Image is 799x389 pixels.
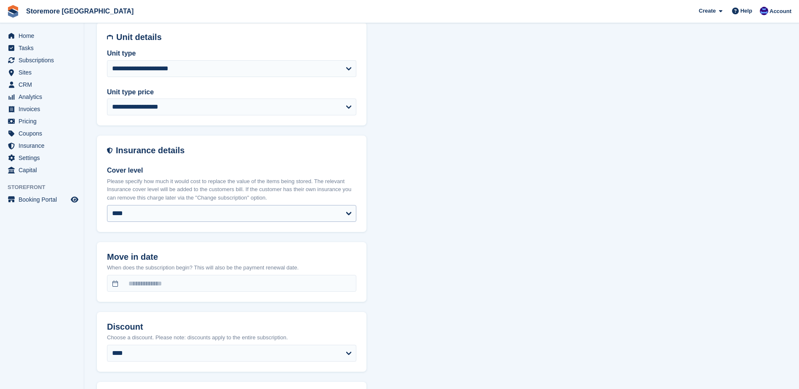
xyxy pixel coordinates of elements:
[740,7,752,15] span: Help
[107,146,112,155] img: insurance-details-icon-731ffda60807649b61249b889ba3c5e2b5c27d34e2e1fb37a309f0fde93ff34a.svg
[4,194,80,205] a: menu
[107,48,356,59] label: Unit type
[19,152,69,164] span: Settings
[107,177,356,202] p: Please specify how much it would cost to replace the value of the items being stored. The relevan...
[107,87,356,97] label: Unit type price
[19,140,69,152] span: Insurance
[4,79,80,91] a: menu
[4,30,80,42] a: menu
[116,32,356,42] h2: Unit details
[19,54,69,66] span: Subscriptions
[4,140,80,152] a: menu
[107,32,113,42] img: unit-details-icon-595b0c5c156355b767ba7b61e002efae458ec76ed5ec05730b8e856ff9ea34a9.svg
[19,115,69,127] span: Pricing
[19,194,69,205] span: Booking Portal
[69,194,80,205] a: Preview store
[19,164,69,176] span: Capital
[19,79,69,91] span: CRM
[107,165,356,176] label: Cover level
[107,264,356,272] p: When does the subscription begin? This will also be the payment renewal date.
[19,30,69,42] span: Home
[107,333,356,342] p: Choose a discount. Please note: discounts apply to the entire subscription.
[107,252,356,262] h2: Move in date
[19,91,69,103] span: Analytics
[760,7,768,15] img: Angela
[4,115,80,127] a: menu
[4,164,80,176] a: menu
[4,91,80,103] a: menu
[19,103,69,115] span: Invoices
[4,152,80,164] a: menu
[4,67,80,78] a: menu
[19,128,69,139] span: Coupons
[19,67,69,78] span: Sites
[4,128,80,139] a: menu
[8,183,84,192] span: Storefront
[7,5,19,18] img: stora-icon-8386f47178a22dfd0bd8f6a31ec36ba5ce8667c1dd55bd0f319d3a0aa187defe.svg
[116,146,356,155] h2: Insurance details
[770,7,791,16] span: Account
[4,103,80,115] a: menu
[4,54,80,66] a: menu
[19,42,69,54] span: Tasks
[23,4,137,18] a: Storemore [GEOGRAPHIC_DATA]
[4,42,80,54] a: menu
[699,7,716,15] span: Create
[107,322,356,332] h2: Discount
